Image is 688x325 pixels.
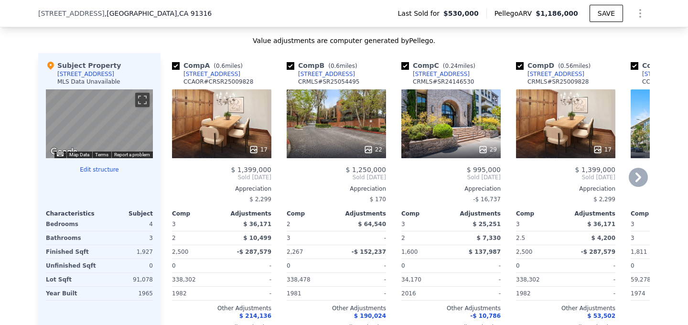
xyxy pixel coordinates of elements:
[338,231,386,245] div: -
[554,63,594,69] span: ( miles)
[467,166,501,173] span: $ 995,000
[516,61,594,70] div: Comp D
[57,78,120,86] div: MLS Data Unavailable
[287,262,290,269] span: 0
[568,287,615,300] div: -
[243,221,271,227] span: $ 36,171
[46,231,97,245] div: Bathrooms
[516,173,615,181] span: Sold [DATE]
[172,185,271,193] div: Appreciation
[494,9,536,18] span: Pellego ARV
[249,145,268,154] div: 17
[46,89,153,158] div: Street View
[581,249,615,255] span: -$ 287,579
[46,166,153,173] button: Edit structure
[224,287,271,300] div: -
[172,276,196,283] span: 338,302
[516,185,615,193] div: Appreciation
[516,276,540,283] span: 338,302
[172,262,176,269] span: 0
[46,89,153,158] div: Map
[46,217,97,231] div: Bedrooms
[38,9,105,18] span: [STREET_ADDRESS]
[38,36,650,45] div: Value adjustments are computer generated by Pellego .
[470,313,501,319] span: -$ 10,786
[46,287,97,300] div: Year Built
[183,70,240,78] div: [STREET_ADDRESS]
[172,173,271,181] span: Sold [DATE]
[177,10,212,17] span: , CA 91316
[172,249,188,255] span: 2,500
[516,221,520,227] span: 3
[370,196,386,203] span: $ 170
[101,217,153,231] div: 4
[287,70,355,78] a: [STREET_ADDRESS]
[57,152,64,156] button: Keyboard shortcuts
[287,173,386,181] span: Sold [DATE]
[46,273,97,286] div: Lot Sqft
[478,145,497,154] div: 29
[591,235,615,241] span: $ 4,200
[345,166,386,173] span: $ 1,250,000
[401,287,449,300] div: 2016
[243,235,271,241] span: $ 10,499
[401,210,451,217] div: Comp
[536,10,578,17] span: $1,186,000
[364,145,382,154] div: 22
[453,259,501,272] div: -
[101,259,153,272] div: 0
[527,78,589,86] div: CRMLS # SR25009828
[172,304,271,312] div: Other Adjustments
[338,273,386,286] div: -
[631,287,678,300] div: 1974
[401,61,479,70] div: Comp C
[443,9,479,18] span: $530,000
[401,70,470,78] a: [STREET_ADDRESS]
[287,287,334,300] div: 1981
[453,287,501,300] div: -
[631,262,634,269] span: 0
[560,63,573,69] span: 0.56
[105,9,212,18] span: , [GEOGRAPHIC_DATA]
[593,145,612,154] div: 17
[401,221,405,227] span: 3
[287,249,303,255] span: 2,267
[287,61,361,70] div: Comp B
[135,93,150,107] button: Toggle fullscreen view
[631,221,634,227] span: 3
[331,63,340,69] span: 0.6
[401,249,418,255] span: 1,600
[631,249,647,255] span: 1,811
[172,210,222,217] div: Comp
[516,262,520,269] span: 0
[473,196,501,203] span: -$ 16,737
[95,152,108,157] a: Terms (opens in new tab)
[352,249,386,255] span: -$ 152,237
[101,245,153,259] div: 1,927
[631,210,680,217] div: Comp
[57,70,114,78] div: [STREET_ADDRESS]
[469,249,501,255] span: $ 137,987
[516,231,564,245] div: 2.5
[287,185,386,193] div: Appreciation
[445,63,458,69] span: 0.24
[287,210,336,217] div: Comp
[224,273,271,286] div: -
[439,63,479,69] span: ( miles)
[287,276,311,283] span: 338,478
[516,70,584,78] a: [STREET_ADDRESS]
[237,249,271,255] span: -$ 287,579
[566,210,615,217] div: Adjustments
[239,313,271,319] span: $ 214,136
[183,78,253,86] div: CCAOR # CRSR25009828
[172,287,220,300] div: 1982
[575,166,615,173] span: $ 1,399,000
[587,221,615,227] span: $ 36,171
[590,5,623,22] button: SAVE
[631,276,651,283] span: 59,278
[568,273,615,286] div: -
[172,221,176,227] span: 3
[413,78,474,86] div: CRMLS # SR24146530
[338,259,386,272] div: -
[336,210,386,217] div: Adjustments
